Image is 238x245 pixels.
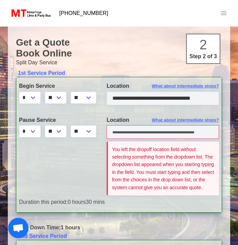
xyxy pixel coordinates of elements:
[19,82,96,90] label: Begin Service
[199,37,207,52] span: 2
[16,37,222,59] h1: Get a Quote Book Online
[189,52,217,61] p: Step 2 of 3
[107,83,129,89] span: Location
[10,9,51,18] img: MotorToys Logo
[86,199,105,205] span: 30 mins
[152,83,219,89] span: What about intermediate stops?
[55,6,112,20] a: [PHONE_NUMBER]
[16,59,222,67] p: Split Day Service
[11,224,227,232] div: 1 hours
[215,4,233,22] a: menu
[19,199,68,205] span: Duration this period:
[152,117,219,124] span: What about intermediate stops?
[14,198,224,206] div: 0 hours
[8,218,29,238] div: Open chat
[19,116,96,124] label: Pause Service
[107,117,129,123] span: Location
[16,225,61,230] span: Total Down Time:
[112,147,214,190] small: You left the dropoff location field without selecting something from the dropdown list. The dropd...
